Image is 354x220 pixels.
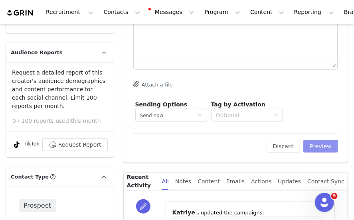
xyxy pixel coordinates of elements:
button: Program [200,3,245,21]
div: TikTok [12,140,40,149]
span: 9 [331,193,338,199]
div: Updates [278,173,301,191]
p: Recent Activity [127,173,156,190]
button: Contacts [99,3,145,21]
i: icon: down [273,113,278,118]
button: Attach a file [133,79,173,89]
body: Rich Text Area. Press ALT-0 for help. [6,6,197,15]
button: Content [245,3,289,21]
div: Emails [226,173,245,191]
div: All [162,173,169,191]
div: Optional [216,111,269,119]
button: Messages [145,3,199,21]
i: icon: down [198,113,202,118]
div: Press the Up and Down arrow keys to resize the editor. [329,59,337,69]
div: Actions [251,173,271,191]
span: Send now [140,113,164,118]
button: Discard [267,140,301,153]
div: Notes [175,173,191,191]
span: Contact Type [11,173,49,181]
span: Live Url: [DOMAIN_NAME] [6,6,87,15]
button: Reporting [289,3,339,21]
iframe: Intercom live chat [315,193,334,212]
span: Prospect [19,199,56,212]
p: 0 / 100 reports used this month [12,117,114,125]
span: Tag by Activation [211,101,265,108]
div: Content [198,173,220,191]
span: Katriye . [172,209,200,216]
p: Request a detailed report of this creator's audience demographics and content performance for eac... [12,69,108,110]
p: ⁨ ⁩ updated the campaigns: [172,208,328,217]
span: Audience Reports [11,49,63,57]
div: Contact Sync [307,173,344,191]
button: Recruitment [41,3,99,21]
button: Preview [303,140,338,153]
span: Sending Options [135,101,188,108]
button: Request Report [42,138,108,151]
img: grin logo [6,9,34,17]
